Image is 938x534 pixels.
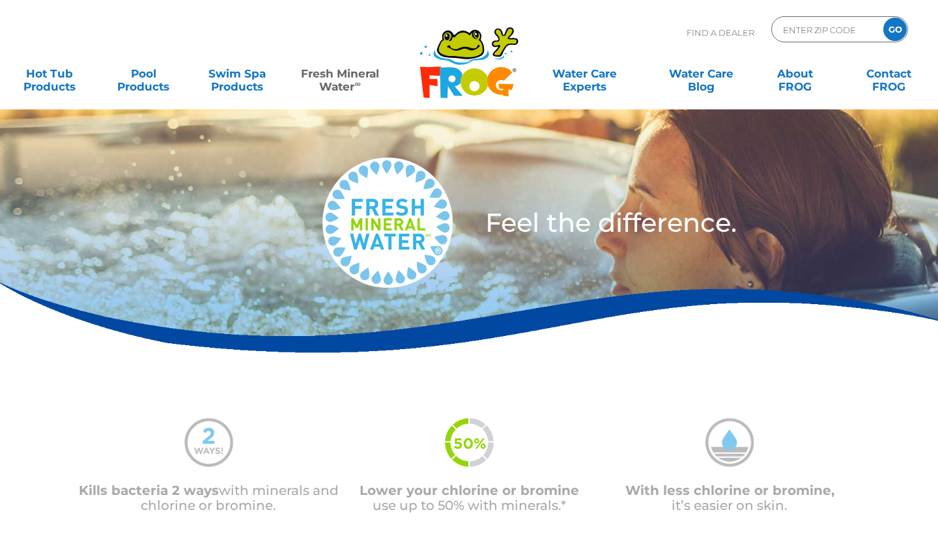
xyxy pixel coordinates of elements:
img: fmw-50percent-icon [445,418,494,467]
a: Water CareExperts [525,61,644,87]
p: use up to 50% with minerals.* [339,483,599,513]
p: it’s easier on skin. [599,483,860,513]
img: fresh-mineral-water-logo-medium [322,158,453,288]
span: Lower your chlorine or bromine [360,483,579,498]
a: Swim SpaProducts [201,61,274,87]
p: Find A Dealer [687,16,754,49]
p: with minerals and chlorine or bromine. [78,483,339,513]
a: Fresh MineralWater∞ [294,61,386,87]
input: Zip Code Form [782,20,870,39]
h3: Feel the difference. [485,210,860,236]
a: AboutFROG [758,61,831,87]
img: mineral-water-less-chlorine [705,418,754,467]
a: ContactFROG [852,61,925,87]
a: Hot TubProducts [13,61,86,87]
a: Water CareBlog [664,61,737,87]
sup: ∞ [354,79,360,89]
a: PoolProducts [107,61,180,87]
input: GO [883,18,907,41]
img: mineral-water-2-ways [184,418,233,467]
span: With less chlorine or bromine, [625,483,834,498]
span: Kills bacteria 2 ways [79,483,219,498]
